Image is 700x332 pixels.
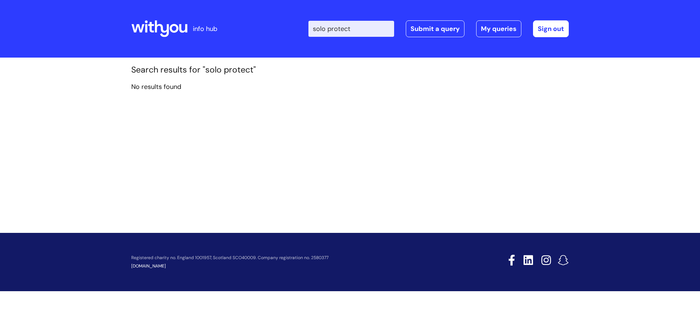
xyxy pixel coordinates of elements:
p: No results found [131,81,569,93]
div: | - [308,20,569,37]
a: [DOMAIN_NAME] [131,263,166,269]
p: info hub [193,23,217,35]
p: Registered charity no. England 1001957, Scotland SCO40009. Company registration no. 2580377 [131,255,456,260]
a: My queries [476,20,521,37]
a: Sign out [533,20,569,37]
h1: Search results for "solo protect" [131,65,569,75]
a: Submit a query [406,20,464,37]
input: Search [308,21,394,37]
